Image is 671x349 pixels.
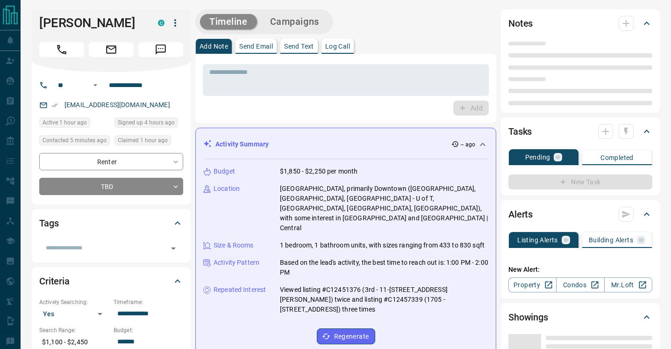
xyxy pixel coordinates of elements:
[138,42,183,57] span: Message
[508,16,533,31] h2: Notes
[39,212,183,234] div: Tags
[214,184,240,194] p: Location
[508,277,557,292] a: Property
[280,167,357,176] p: $1,850 - $2,250 per month
[118,118,175,127] span: Signed up 4 hours ago
[214,258,259,268] p: Activity Pattern
[325,43,350,50] p: Log Call
[114,326,183,334] p: Budget:
[214,167,235,176] p: Budget
[39,153,183,170] div: Renter
[43,118,87,127] span: Active 1 hour ago
[214,285,266,295] p: Repeated Interest
[200,43,228,50] p: Add Note
[64,101,170,109] a: [EMAIL_ADDRESS][DOMAIN_NAME]
[525,154,550,160] p: Pending
[114,117,183,131] div: Sun Oct 12 2025
[508,124,532,139] h2: Tasks
[239,43,273,50] p: Send Email
[508,207,533,222] h2: Alerts
[39,178,183,195] div: TBD
[556,277,604,292] a: Condos
[508,306,652,328] div: Showings
[261,14,328,29] button: Campaigns
[461,140,475,149] p: -- ago
[215,139,269,149] p: Activity Summary
[89,42,134,57] span: Email
[280,258,488,277] p: Based on the lead's activity, the best time to reach out is: 1:00 PM - 2:00 PM
[508,203,652,225] div: Alerts
[280,240,485,250] p: 1 bedroom, 1 bathroom units, with sizes ranging from 433 to 830 sqft
[39,298,109,306] p: Actively Searching:
[39,270,183,292] div: Criteria
[114,135,183,148] div: Sun Oct 12 2025
[317,328,375,344] button: Regenerate
[39,135,110,148] div: Sun Oct 12 2025
[167,242,180,255] button: Open
[203,136,488,153] div: Activity Summary-- ago
[280,184,488,233] p: [GEOGRAPHIC_DATA], primarily Downtown ([GEOGRAPHIC_DATA], [GEOGRAPHIC_DATA], [GEOGRAPHIC_DATA] - ...
[280,285,488,314] p: Viewed listing #C12451376 (3rd - 11-[STREET_ADDRESS][PERSON_NAME]) twice and listing #C12457339 (...
[600,154,634,161] p: Completed
[589,237,633,243] p: Building Alerts
[51,102,58,109] svg: Email Verified
[284,43,314,50] p: Send Text
[43,136,107,145] span: Contacted 5 minutes ago
[517,237,558,243] p: Listing Alerts
[39,42,84,57] span: Call
[39,15,144,30] h1: [PERSON_NAME]
[508,310,548,325] h2: Showings
[90,80,101,91] button: Open
[508,120,652,143] div: Tasks
[118,136,168,145] span: Claimed 1 hour ago
[200,14,257,29] button: Timeline
[39,274,70,289] h2: Criteria
[214,240,254,250] p: Size & Rooms
[508,12,652,35] div: Notes
[39,117,110,131] div: Sun Oct 12 2025
[39,326,109,334] p: Search Range:
[39,306,109,321] div: Yes
[114,298,183,306] p: Timeframe:
[39,216,58,231] h2: Tags
[508,265,652,275] p: New Alert:
[604,277,652,292] a: Mr.Loft
[158,20,164,26] div: condos.ca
